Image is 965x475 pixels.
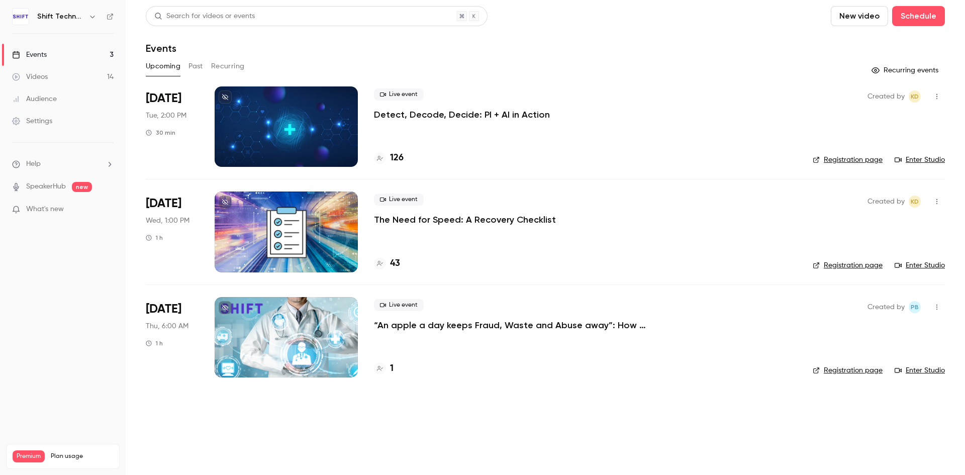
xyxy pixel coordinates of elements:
span: KD [911,196,919,208]
span: Help [26,159,41,169]
a: Detect, Decode, Decide: PI + AI in Action [374,109,550,121]
button: Recurring [211,58,245,74]
button: Schedule [892,6,945,26]
span: KD [911,90,919,103]
div: 1 h [146,234,163,242]
a: Enter Studio [895,260,945,270]
span: Wed, 1:00 PM [146,216,189,226]
a: Registration page [813,260,883,270]
h1: Events [146,42,176,54]
div: Search for videos or events [154,11,255,22]
div: 30 min [146,129,175,137]
div: Audience [12,94,57,104]
h4: 43 [390,257,400,270]
span: Live event [374,194,424,206]
span: PB [911,301,919,313]
a: Registration page [813,155,883,165]
span: new [72,182,92,192]
h6: Shift Technology [37,12,84,22]
iframe: Noticeable Trigger [102,205,114,214]
a: 1 [374,362,394,375]
a: Enter Studio [895,155,945,165]
span: Created by [867,196,905,208]
div: Settings [12,116,52,126]
a: “An apple a day keeps Fraud, Waste and Abuse away”: How advanced technologies prevent errors, abu... [374,319,675,331]
button: New video [831,6,888,26]
button: Past [188,58,203,74]
span: Kristen DeLuca [909,196,921,208]
span: Created by [867,301,905,313]
span: [DATE] [146,90,181,107]
div: 1 h [146,339,163,347]
span: What's new [26,204,64,215]
a: Registration page [813,365,883,375]
a: 126 [374,151,404,165]
span: Live event [374,299,424,311]
span: Premium [13,450,45,462]
div: Videos [12,72,48,82]
a: 43 [374,257,400,270]
a: The Need for Speed: A Recovery Checklist [374,214,556,226]
a: Enter Studio [895,365,945,375]
span: Plan usage [51,452,113,460]
span: Kristen DeLuca [909,90,921,103]
div: Oct 8 Wed, 1:00 PM (America/New York) [146,192,199,272]
button: Upcoming [146,58,180,74]
span: [DATE] [146,301,181,317]
h4: 1 [390,362,394,375]
span: Created by [867,90,905,103]
a: SpeakerHub [26,181,66,192]
li: help-dropdown-opener [12,159,114,169]
span: [DATE] [146,196,181,212]
button: Recurring events [867,62,945,78]
span: Tue, 2:00 PM [146,111,186,121]
h4: 126 [390,151,404,165]
div: Nov 13 Thu, 12:00 PM (Europe/Paris) [146,297,199,377]
img: Shift Technology [13,9,29,25]
div: Oct 7 Tue, 2:00 PM (America/New York) [146,86,199,167]
span: Thu, 6:00 AM [146,321,188,331]
span: Pauline Babouhot [909,301,921,313]
span: Live event [374,88,424,101]
div: Events [12,50,47,60]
